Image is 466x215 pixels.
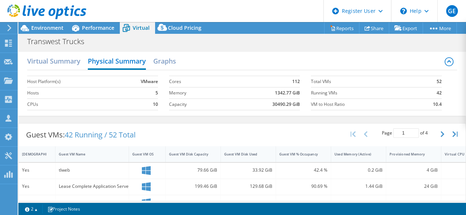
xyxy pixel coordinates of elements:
[272,101,300,108] b: 30490.29 GiB
[334,198,383,207] div: 0 GiB
[279,152,319,157] div: Guest VM % Occupancy
[224,198,272,207] div: 51.98 GiB
[27,78,116,85] label: Host Platform(s)
[153,54,176,68] h2: Graphs
[132,152,153,157] div: Guest VM OS
[292,78,300,85] b: 112
[168,24,201,31] span: Cloud Pricing
[393,128,419,138] input: jump to page
[59,152,116,157] div: Guest VM Name
[169,78,226,85] label: Cores
[27,101,116,108] label: CPUs
[19,123,143,146] div: Guest VMs:
[20,204,43,214] a: 2
[390,198,438,207] div: 4 GiB
[27,54,80,68] h2: Virtual Summary
[279,166,327,174] div: 42.4 %
[334,182,383,190] div: 1.44 GiB
[169,101,226,108] label: Capacity
[425,130,428,136] span: 4
[224,152,264,157] div: Guest VM Disk Used
[446,5,458,17] span: GE
[275,89,300,97] b: 1342.77 GiB
[22,152,43,157] div: [DEMOGRAPHIC_DATA]
[389,22,423,34] a: Export
[155,89,158,97] b: 5
[334,166,383,174] div: 0.2 GiB
[400,8,407,14] svg: \n
[224,182,272,190] div: 129.68 GiB
[22,166,52,174] div: Yes
[390,152,429,157] div: Provisioned Memory
[311,101,417,108] label: VM to Host Ratio
[31,24,64,31] span: Environment
[59,198,125,207] div: leaseteamws
[311,89,417,97] label: Running VMs
[390,166,438,174] div: 4 GiB
[445,152,466,157] div: Virtual CPU
[141,78,158,85] b: VMware
[27,89,116,97] label: Hosts
[433,101,442,108] b: 10.4
[82,24,114,31] span: Performance
[169,182,217,190] div: 199.46 GiB
[279,198,327,207] div: 54.17 %
[42,204,85,214] a: Project Notes
[22,182,52,190] div: Yes
[311,78,417,85] label: Total VMs
[133,24,150,31] span: Virtual
[324,22,359,34] a: Reports
[59,166,125,174] div: tlweb
[423,22,457,34] a: More
[437,89,442,97] b: 42
[169,89,226,97] label: Memory
[390,182,438,190] div: 24 GiB
[437,78,442,85] b: 52
[24,37,96,46] h1: Transwest Trucks
[65,130,136,140] span: 42 Running / 52 Total
[88,54,146,70] h2: Physical Summary
[169,198,217,207] div: 99.44 GiB
[359,22,389,34] a: Share
[169,166,217,174] div: 79.66 GiB
[279,182,327,190] div: 90.69 %
[334,152,374,157] div: Used Memory (Active)
[59,182,125,190] div: Lease Complete Application Server
[169,152,208,157] div: Guest VM Disk Capacity
[224,166,272,174] div: 33.92 GiB
[382,128,428,138] span: Page of
[22,198,52,207] div: No
[153,101,158,108] b: 10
